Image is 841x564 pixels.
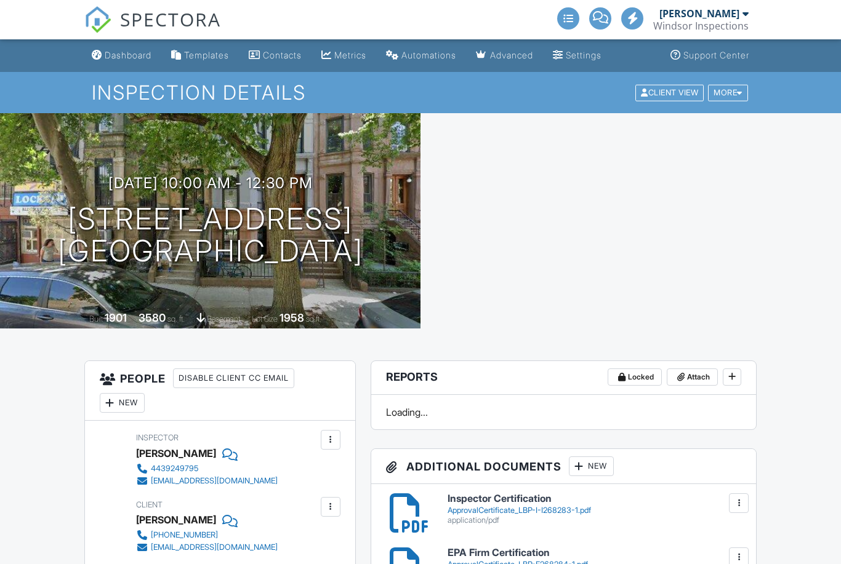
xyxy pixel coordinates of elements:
[184,50,229,60] div: Templates
[548,44,606,67] a: Settings
[108,175,313,191] h3: [DATE] 10:00 am - 12:30 pm
[89,314,103,324] span: Built
[151,476,278,486] div: [EMAIL_ADDRESS][DOMAIN_NAME]
[136,433,179,442] span: Inspector
[105,311,127,324] div: 1901
[207,314,240,324] span: basement
[244,44,307,67] a: Contacts
[100,393,145,413] div: New
[173,368,294,388] div: Disable Client CC Email
[84,17,221,42] a: SPECTORA
[136,463,278,475] a: 4439249795
[708,84,748,101] div: More
[151,464,198,474] div: 4439249795
[448,493,741,525] a: Inspector Certification ApprovalCertificate_LBP-I-I268283-1.pdf application/pdf
[136,529,278,541] a: [PHONE_NUMBER]
[659,7,739,20] div: [PERSON_NAME]
[139,311,166,324] div: 3580
[105,50,151,60] div: Dashboard
[635,84,704,101] div: Client View
[136,444,216,463] div: [PERSON_NAME]
[490,50,533,60] div: Advanced
[334,50,366,60] div: Metrics
[381,44,461,67] a: Automations (Basic)
[653,20,749,32] div: Windsor Inspections
[167,314,185,324] span: sq. ft.
[263,50,302,60] div: Contacts
[136,475,278,487] a: [EMAIL_ADDRESS][DOMAIN_NAME]
[401,50,456,60] div: Automations
[120,6,221,32] span: SPECTORA
[84,6,111,33] img: The Best Home Inspection Software - Spectora
[569,456,614,476] div: New
[280,311,304,324] div: 1958
[151,530,218,540] div: [PHONE_NUMBER]
[151,542,278,552] div: [EMAIL_ADDRESS][DOMAIN_NAME]
[448,515,741,525] div: application/pdf
[471,44,538,67] a: Advanced
[136,500,163,509] span: Client
[448,506,741,515] div: ApprovalCertificate_LBP-I-I268283-1.pdf
[371,449,756,484] h3: Additional Documents
[58,203,363,268] h1: [STREET_ADDRESS] [GEOGRAPHIC_DATA]
[136,541,278,554] a: [EMAIL_ADDRESS][DOMAIN_NAME]
[448,547,741,558] h6: EPA Firm Certification
[136,510,216,529] div: [PERSON_NAME]
[306,314,321,324] span: sq.ft.
[634,87,707,97] a: Client View
[316,44,371,67] a: Metrics
[92,82,749,103] h1: Inspection Details
[166,44,234,67] a: Templates
[87,44,156,67] a: Dashboard
[448,493,741,504] h6: Inspector Certification
[566,50,602,60] div: Settings
[683,50,749,60] div: Support Center
[85,361,355,421] h3: People
[252,314,278,324] span: Lot Size
[666,44,754,67] a: Support Center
